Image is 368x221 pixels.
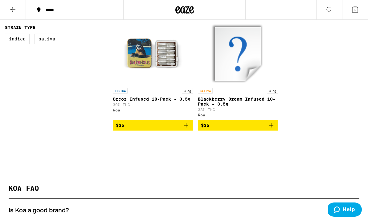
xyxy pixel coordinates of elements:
p: INDICA [113,88,128,94]
label: Sativa [35,34,59,44]
div: Koa [198,113,278,117]
p: 39% THC [113,103,193,107]
a: Open page for Blackberry Dream Infused 10-Pack - 3.5g from Koa [198,23,278,120]
p: 3.5g [182,88,193,94]
legend: Strain Type [5,25,35,30]
p: SATIVA [198,88,213,94]
a: Open page for Oreoz Infused 10-Pack - 3.5g from Koa [113,23,193,120]
p: Blackberry Dream Infused 10-Pack - 3.5g [198,97,278,106]
p: Oreoz Infused 10-Pack - 3.5g [113,97,193,102]
h2: KOA FAQ [9,185,359,199]
div: Koa [113,108,193,112]
iframe: Opens a widget where you can find more information [328,202,362,218]
span: $35 [116,123,124,128]
label: Indica [5,34,30,44]
p: 3.5g [267,88,278,94]
p: 38% THC [198,108,278,112]
button: Add to bag [113,120,193,131]
span: $35 [201,123,209,128]
h3: Is Koa a good brand? [9,206,69,214]
img: Koa - Blackberry Dream Infused 10-Pack - 3.5g [207,23,269,85]
button: Add to bag [198,120,278,131]
img: Koa - Oreoz Infused 10-Pack - 3.5g [122,23,184,85]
